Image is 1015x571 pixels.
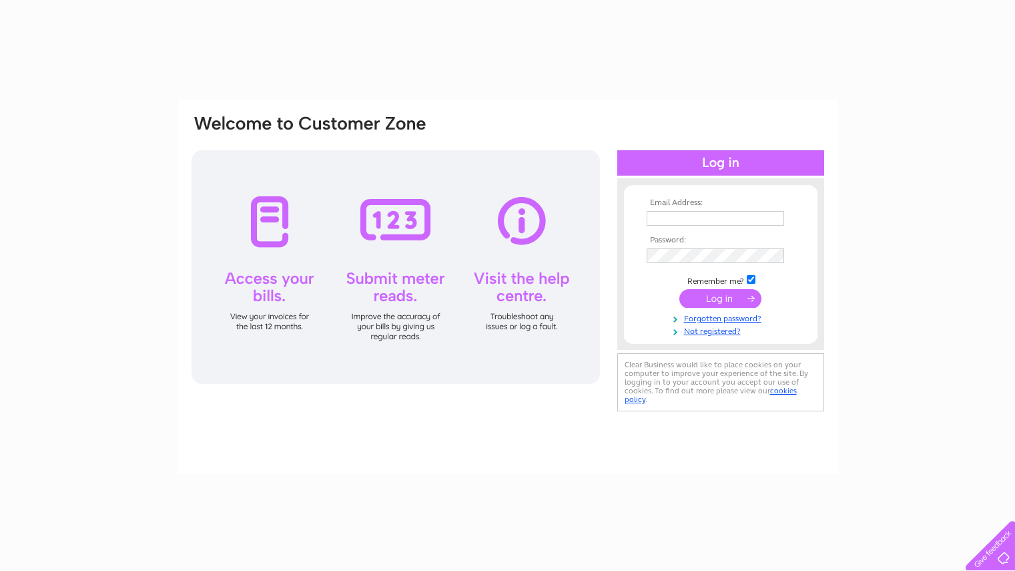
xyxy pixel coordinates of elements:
[643,236,798,245] th: Password:
[647,324,798,337] a: Not registered?
[647,311,798,324] a: Forgotten password?
[643,273,798,287] td: Remember me?
[643,198,798,208] th: Email Address:
[679,289,761,308] input: Submit
[625,386,797,404] a: cookies policy
[617,353,824,411] div: Clear Business would like to place cookies on your computer to improve your experience of the sit...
